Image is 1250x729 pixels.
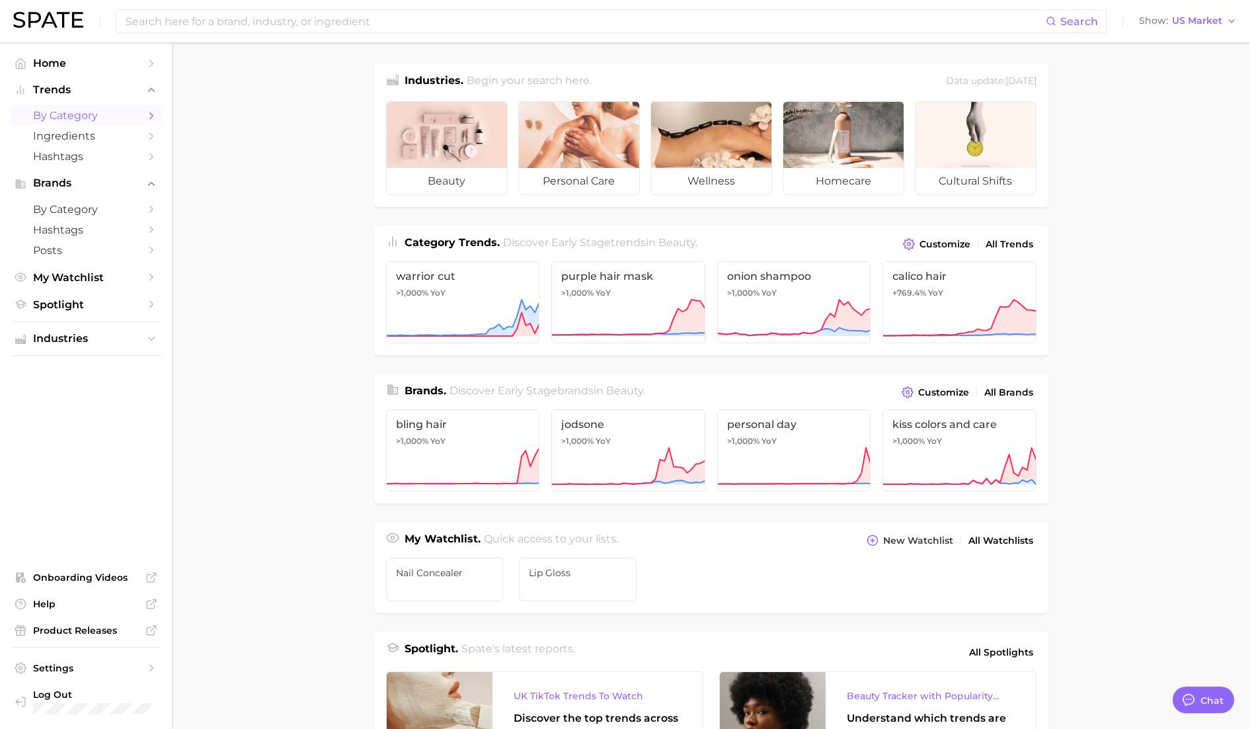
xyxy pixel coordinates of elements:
[11,126,161,146] a: Ingredients
[11,621,161,640] a: Product Releases
[33,244,139,257] span: Posts
[11,658,161,678] a: Settings
[561,270,695,282] span: purple hair mask
[783,168,904,194] span: homecare
[762,288,777,298] span: YoY
[11,594,161,614] a: Help
[11,240,161,261] a: Posts
[561,418,695,431] span: jodsone
[33,57,139,69] span: Home
[981,384,1036,402] a: All Brands
[396,568,494,578] span: Nail Concealer
[968,535,1033,546] span: All Watchlists
[13,12,83,28] img: SPATE
[919,239,970,250] span: Customize
[503,236,697,249] span: Discover Early Stage trends in .
[966,641,1036,664] a: All Spotlights
[898,383,972,402] button: Customize
[11,173,161,193] button: Brands
[658,236,695,249] span: beauty
[405,641,458,664] h1: Spotlight.
[11,199,161,220] a: by Category
[396,436,428,446] span: >1,000%
[386,558,504,601] a: Nail Concealer
[965,532,1036,550] a: All Watchlists
[727,270,861,282] span: onion shampoo
[727,288,760,298] span: >1,000%
[461,641,575,664] h2: Spate's latest reports.
[33,271,139,284] span: My Watchlist
[892,288,926,298] span: +769.4%
[33,177,139,189] span: Brands
[900,235,973,253] button: Customize
[33,689,153,701] span: Log Out
[11,294,161,315] a: Spotlight
[449,384,645,397] span: Discover Early Stage brands in .
[33,572,139,583] span: Onboarding Videos
[984,387,1033,398] span: All Brands
[650,101,772,195] a: wellness
[946,73,1036,91] div: Data update: [DATE]
[11,220,161,240] a: Hashtags
[717,261,871,343] a: onion shampoo>1,000% YoY
[514,688,682,704] div: UK TikTok Trends To Watch
[762,436,777,447] span: YoY
[986,239,1033,250] span: All Trends
[33,109,139,122] span: by Category
[386,261,540,343] a: warrior cut>1,000% YoY
[11,329,161,349] button: Industries
[396,288,428,298] span: >1,000%
[405,531,481,550] h1: My Watchlist.
[386,409,540,492] a: bling hair>1,000% YoY
[916,168,1036,194] span: cultural shifts
[882,409,1036,492] a: kiss colors and care>1,000% YoY
[892,270,1027,282] span: calico hair
[883,535,953,546] span: New Watchlist
[387,168,507,194] span: beauty
[915,101,1036,195] a: cultural shifts
[982,236,1036,253] a: All Trends
[529,568,627,578] span: Lip Gloss
[918,387,969,398] span: Customize
[1060,15,1098,28] span: Search
[33,624,139,636] span: Product Releases
[11,267,161,288] a: My Watchlist
[430,436,446,447] span: YoY
[892,418,1027,431] span: kiss colors and care
[33,84,139,96] span: Trends
[882,261,1036,343] a: calico hair+769.4% YoY
[33,130,139,142] span: Ingredients
[11,105,161,126] a: by Category
[519,168,639,194] span: personal care
[783,101,904,195] a: homecare
[33,662,139,674] span: Settings
[396,270,530,282] span: warrior cut
[651,168,771,194] span: wellness
[551,409,705,492] a: jodsone>1,000% YoY
[396,418,530,431] span: bling hair
[863,531,956,550] button: New Watchlist
[33,298,139,311] span: Spotlight
[1136,13,1240,30] button: ShowUS Market
[33,150,139,163] span: Hashtags
[519,558,637,601] a: Lip Gloss
[467,73,592,91] h2: Begin your search here.
[430,288,446,298] span: YoY
[551,261,705,343] a: purple hair mask>1,000% YoY
[727,436,760,446] span: >1,000%
[124,10,1046,32] input: Search here for a brand, industry, or ingredient
[405,384,446,397] span: Brands .
[386,101,508,195] a: beauty
[969,644,1033,660] span: All Spotlights
[596,436,611,447] span: YoY
[928,288,943,298] span: YoY
[11,146,161,167] a: Hashtags
[11,685,161,718] a: Log out. Currently logged in with e-mail leon@palladiobeauty.com.
[11,568,161,587] a: Onboarding Videos
[11,53,161,73] a: Home
[33,598,139,610] span: Help
[11,80,161,100] button: Trends
[847,688,1015,704] div: Beauty Tracker with Popularity Index
[727,418,861,431] span: personal day
[1139,17,1168,24] span: Show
